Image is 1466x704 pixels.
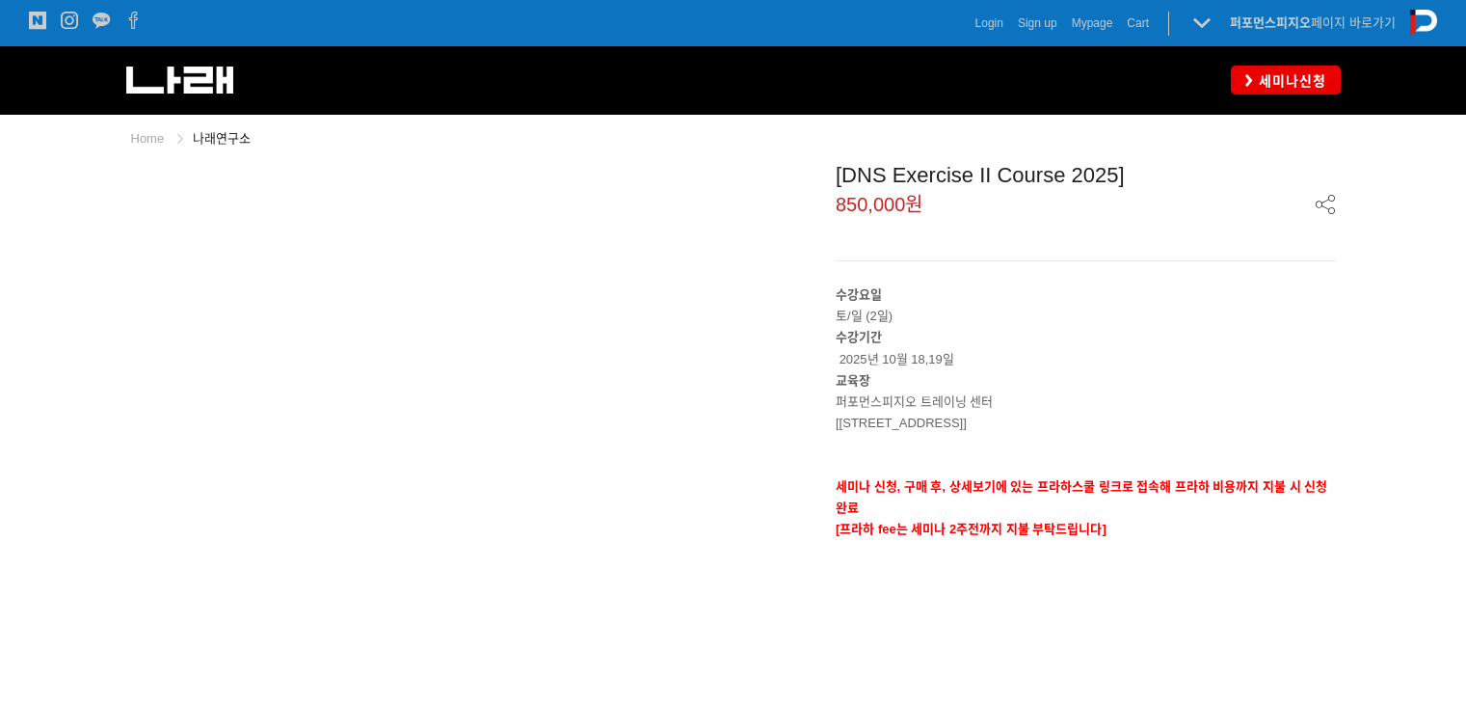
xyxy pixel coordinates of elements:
a: Login [975,14,1003,33]
strong: 수강기간 [836,330,882,344]
a: 퍼포먼스피지오페이지 바로가기 [1230,15,1396,30]
p: 토/일 (2일) [836,284,1336,327]
span: 850,000원 [836,195,922,214]
span: [프라하 fee는 세미나 2주전까지 지불 부탁드립니다] [836,522,1106,536]
div: [DNS Exercise II Course 2025] [836,163,1336,188]
span: 세미나신청 [1253,71,1326,91]
a: 세미나신청 [1231,66,1341,94]
strong: 퍼포먼스피지오 [1230,15,1311,30]
strong: 교육장 [836,373,870,388]
a: Home [131,131,165,146]
a: Sign up [1018,14,1057,33]
strong: 세미나 신청, 구매 후, 상세보기에 있는 프라하스쿨 링크로 접속해 프라하 비용까지 지불 시 신청완료 [836,479,1327,515]
a: Mypage [1072,14,1113,33]
p: 퍼포먼스피지오 트레이닝 센터 [836,392,1336,413]
strong: 수강요일 [836,287,882,302]
a: Cart [1127,14,1149,33]
a: 나래연구소 [193,131,251,146]
p: 2025년 10월 18,19일 [836,327,1336,369]
p: [[STREET_ADDRESS]] [836,413,1336,434]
